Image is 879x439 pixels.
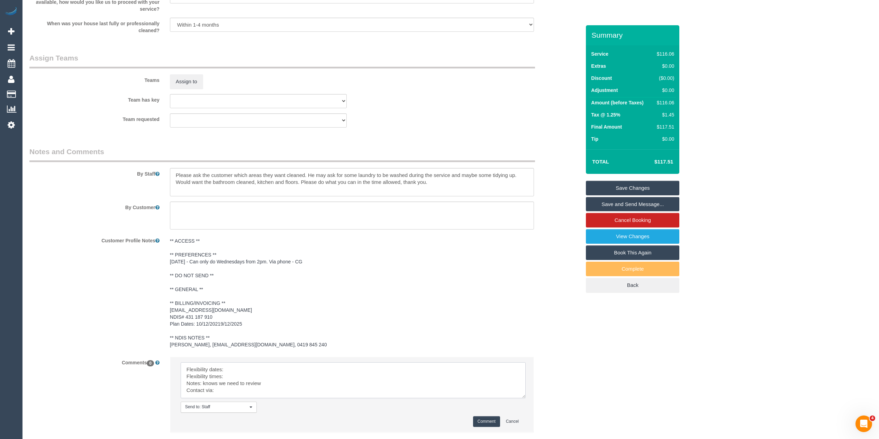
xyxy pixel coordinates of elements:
[24,113,165,123] label: Team requested
[654,75,674,82] div: ($0.00)
[501,416,523,427] button: Cancel
[654,87,674,94] div: $0.00
[855,415,872,432] iframe: Intercom live chat
[29,53,535,68] legend: Assign Teams
[591,111,620,118] label: Tax @ 1.25%
[634,159,673,165] h4: $117.51
[654,99,674,106] div: $116.06
[654,136,674,142] div: $0.00
[24,202,165,211] label: By Customer
[24,74,165,84] label: Teams
[654,111,674,118] div: $1.45
[591,75,612,82] label: Discount
[24,235,165,244] label: Customer Profile Notes
[591,123,622,130] label: Final Amount
[586,229,679,244] a: View Changes
[170,237,534,348] pre: ** ACCESS ** ** PREFERENCES ** [DATE] - Can only do Wednesdays from 2pm. Via phone - CG ** DO NOT...
[654,63,674,69] div: $0.00
[24,94,165,103] label: Team has key
[654,50,674,57] div: $116.06
[654,123,674,130] div: $117.51
[24,18,165,34] label: When was your house last fully or professionally cleaned?
[586,197,679,212] a: Save and Send Message...
[586,213,679,227] a: Cancel Booking
[591,50,608,57] label: Service
[185,404,248,410] span: Send to: Staff
[29,147,535,162] legend: Notes and Comments
[147,360,154,366] span: 0
[473,416,500,427] button: Comment
[591,136,598,142] label: Tip
[591,31,676,39] h3: Summary
[181,402,257,412] button: Send to: Staff
[170,74,203,89] button: Assign to
[586,181,679,195] a: Save Changes
[586,278,679,292] a: Back
[591,99,643,106] label: Amount (before Taxes)
[591,87,618,94] label: Adjustment
[24,168,165,177] label: By Staff
[592,159,609,165] strong: Total
[24,357,165,366] label: Comments
[591,63,606,69] label: Extras
[4,7,18,17] img: Automaid Logo
[586,245,679,260] a: Book This Again
[870,415,875,421] span: 4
